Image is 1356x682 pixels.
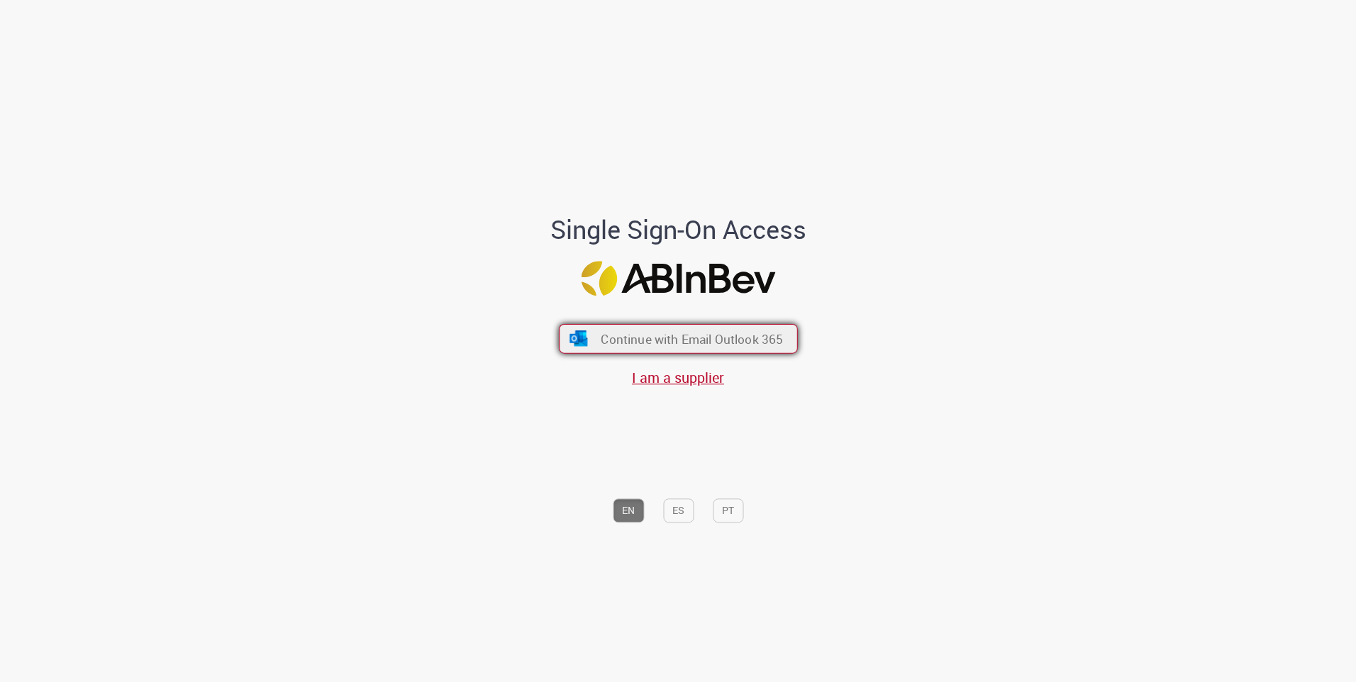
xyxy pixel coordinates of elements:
[568,331,589,347] img: ícone Azure/Microsoft 360
[613,498,644,522] button: EN
[601,330,783,347] span: Continue with Email Outlook 365
[632,369,724,388] a: I am a supplier
[663,498,694,522] button: ES
[581,261,775,296] img: Logo ABInBev
[713,498,743,522] button: PT
[559,324,798,354] button: ícone Azure/Microsoft 360 Continue with Email Outlook 365
[482,216,875,245] h1: Single Sign-On Access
